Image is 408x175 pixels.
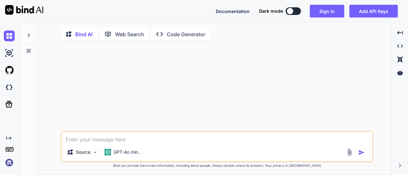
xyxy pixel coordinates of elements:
[4,82,15,93] img: darkCloudIdeIcon
[259,8,283,14] span: Dark mode
[4,157,15,168] img: signin
[4,30,15,41] img: chat
[216,9,250,14] span: Documentation
[76,149,91,155] p: Source
[113,149,141,155] p: GPT-4o min..
[4,48,15,58] img: ai-studio
[115,30,144,38] p: Web Search
[167,30,205,38] p: Code Generator
[75,30,92,38] p: Bind AI
[4,65,15,76] img: githubLight
[216,8,250,15] button: Documentation
[358,149,365,156] img: icon
[310,5,344,17] button: Sign in
[5,5,43,15] img: Bind AI
[61,163,373,168] p: Bind can provide inaccurate information, including about people. Always double-check its answers....
[92,150,98,155] img: Pick Models
[346,149,353,156] img: attachment
[349,5,398,17] button: Add API Keys
[105,149,111,155] img: GPT-4o mini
